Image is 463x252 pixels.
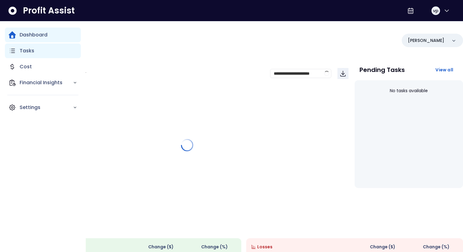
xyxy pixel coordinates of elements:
[337,68,348,79] button: Download
[201,244,228,250] span: Change (%)
[20,63,32,70] p: Cost
[20,47,34,55] p: Tasks
[359,83,458,99] div: No tasks available
[431,64,458,75] button: View all
[370,244,395,250] span: Change ( $ )
[20,31,47,39] p: Dashboard
[148,244,174,250] span: Change ( $ )
[23,5,75,16] span: Profit Assist
[20,79,73,86] p: Financial Insights
[359,67,405,73] p: Pending Tasks
[257,244,273,250] span: Losses
[24,225,463,231] p: Wins & Losses
[20,104,73,111] p: Settings
[408,37,444,44] p: [PERSON_NAME]
[423,244,450,250] span: Change (%)
[435,67,453,73] span: View all
[433,8,439,14] span: vp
